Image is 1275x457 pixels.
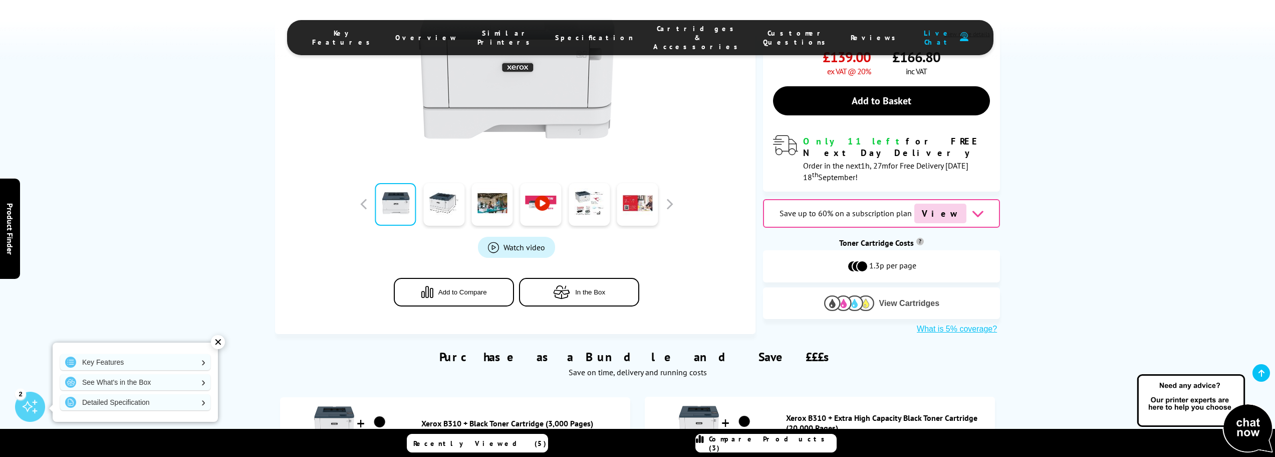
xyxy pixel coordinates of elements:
span: Customer Questions [763,29,831,47]
span: ex VAT @ 20% [827,66,871,76]
img: Xerox B310 + Extra High Capacity Black Toner Cartridge (20,000 Pages) [732,409,757,434]
div: Save on time, delivery and running costs [288,367,987,377]
span: Compare Products (3) [709,434,836,452]
span: Specification [555,33,633,42]
sup: th [812,170,818,179]
a: Add to Basket [773,86,990,115]
span: Cartridges & Accessories [653,24,743,51]
img: Xerox B310 + Black Toner Cartridge (3,000 Pages) [314,402,354,442]
span: 1.3p per page [869,260,916,272]
span: 1h, 27m [861,161,888,171]
div: Toner Cartridge Costs [763,238,1000,248]
span: Add to Compare [438,288,487,296]
img: Open Live Chat window [1135,373,1275,455]
span: inc VAT [906,66,927,76]
a: Product_All_Videos [478,237,555,258]
img: Cartridges [824,295,874,311]
a: Detailed Specification [60,394,210,410]
div: modal_delivery [773,135,990,182]
a: Xerox B310 + Extra High Capacity Black Toner Cartridge (20,000 Pages) [786,413,990,433]
div: Purchase as a Bundle and Save £££s [275,334,1000,382]
span: Similar Printers [477,29,535,47]
span: View [914,204,966,223]
span: Product Finder [5,203,15,254]
span: Reviews [851,33,901,42]
span: In the Box [575,288,605,296]
div: ✕ [211,335,225,349]
span: Only 11 left [803,135,906,147]
button: Add to Compare [394,278,514,307]
button: What is 5% coverage? [914,324,1000,334]
span: Recently Viewed (5) [413,439,547,448]
a: Compare Products (3) [695,434,837,452]
img: Xerox B310 + Extra High Capacity Black Toner Cartridge (20,000 Pages) [679,402,719,442]
span: Overview [395,33,457,42]
div: 2 [15,388,26,399]
img: Xerox B310 + Black Toner Cartridge (3,000 Pages) [367,410,392,435]
a: See What's in the Box [60,374,210,390]
span: Watch video [503,242,545,252]
button: View Cartridges [771,295,992,312]
img: user-headset-duotone.svg [960,32,968,42]
button: In the Box [519,278,639,307]
span: Save up to 60% on a subscription plan [780,208,912,218]
a: Recently Viewed (5) [407,434,548,452]
span: Live Chat [921,29,955,47]
a: Xerox B310 + Black Toner Cartridge (3,000 Pages) [421,418,626,428]
sup: Cost per page [916,238,924,245]
a: Key Features [60,354,210,370]
span: Order in the next for Free Delivery [DATE] 18 September! [803,161,968,182]
div: for FREE Next Day Delivery [803,135,990,159]
span: Key Features [312,29,375,47]
span: View Cartridges [879,299,940,308]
